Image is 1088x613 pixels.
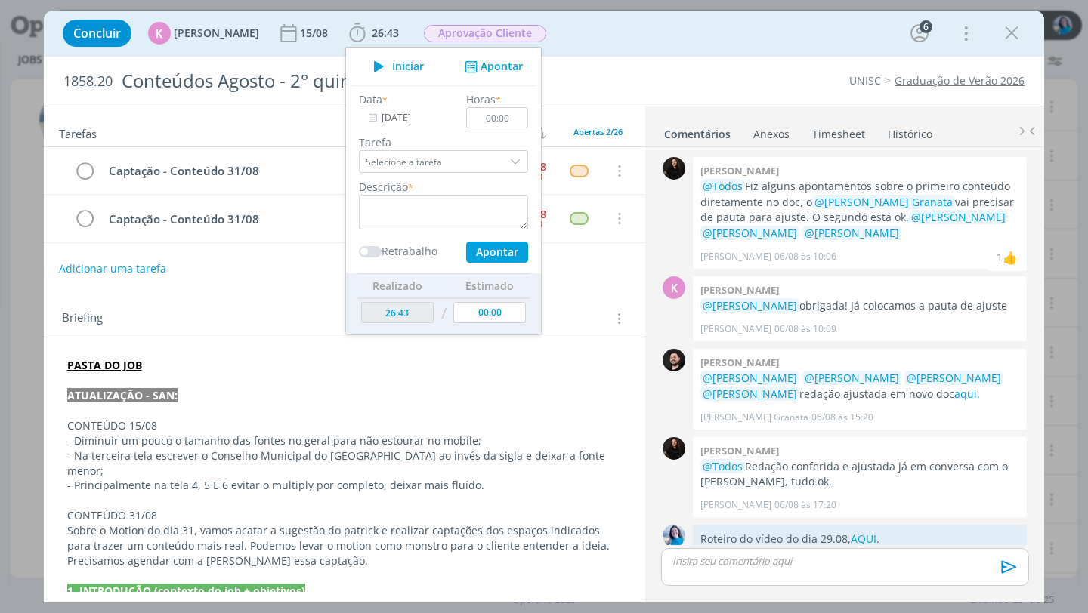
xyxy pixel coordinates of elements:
th: Realizado [357,274,437,298]
img: S [663,157,685,180]
button: Adicionar uma tarefa [58,255,167,282]
p: - Na terceira tela escrever o Conselho Municipal do [GEOGRAPHIC_DATA] ao invés da sigla e deixar ... [67,448,623,479]
p: [PERSON_NAME] [700,322,771,336]
a: Histórico [887,120,933,142]
p: [PERSON_NAME] [700,250,771,263]
span: 06/08 às 10:09 [774,322,836,336]
div: 1 [997,249,1003,265]
span: 06/08 às 15:20 [811,411,873,424]
span: @[PERSON_NAME] [911,210,1006,224]
div: dialog [44,11,1045,602]
div: Karoline Arend [1003,248,1018,266]
span: Aprovação Cliente [424,25,546,42]
span: 26:43 [372,26,399,40]
label: Tarefa [359,134,528,150]
span: Tarefas [59,123,97,141]
div: Captação - Conteúdo 31/08 [103,162,422,180]
a: Timesheet [811,120,866,142]
div: Conteúdos Agosto - 2° quinzena [116,63,618,100]
button: Apontar [461,59,524,75]
span: Abertas 2/26 [573,126,623,137]
td: / [437,298,450,329]
label: Descrição [359,179,408,195]
b: [PERSON_NAME] [700,356,779,369]
span: Concluir [73,27,121,39]
input: Data [359,107,453,128]
strong: 1. INTRODUÇÃO (contexto do job + objetivos) [67,584,305,598]
span: @Todos [703,459,743,473]
a: UNISC [849,73,881,88]
button: 26:43 [345,21,403,45]
div: Captação - Conteúdo 31/08 [103,210,422,229]
div: K [148,22,171,45]
a: AQUI [851,531,876,546]
p: - Principalmente na tela 4, 5 E 6 evitar o multiply por completo, deixar mais fluído. [67,478,623,493]
span: 06/08 às 17:20 [774,498,836,512]
span: @[PERSON_NAME] [805,226,899,240]
ul: 26:43 [345,47,542,335]
strong: ATUALIZAÇÃO - SAN: [67,388,178,402]
p: Sobre o Motion do dia 31, vamos acatar a sugestão do patrick e realizar captações dos espaços ind... [67,523,623,568]
p: CONTEÚDO 31/08 [67,508,623,523]
span: @[PERSON_NAME] [703,298,797,313]
span: @Todos [703,179,743,193]
a: aqui. [954,387,980,401]
p: [PERSON_NAME] Granata [700,411,808,424]
p: [PERSON_NAME] [700,498,771,512]
label: Horas [466,91,496,107]
img: B [663,349,685,371]
a: PASTA DO JOB [67,358,142,372]
span: Iniciar [392,61,424,72]
button: Concluir [63,20,131,47]
p: redação ajustada em novo doc [700,371,1019,402]
p: CONTEÚDO 15/08 [67,418,623,433]
span: @[PERSON_NAME] [907,371,1001,385]
span: [PERSON_NAME] [174,28,259,39]
button: K[PERSON_NAME] [148,22,259,45]
img: E [663,525,685,547]
p: Redação conferida e ajustada já em conversa com o [PERSON_NAME], tudo ok. [700,459,1019,490]
b: [PERSON_NAME] [700,164,779,177]
div: 15/08 [300,28,331,39]
a: Comentários [663,120,731,142]
p: Fiz alguns apontamentos sobre o primeiro conteúdo diretamente no doc, o vai precisar de pauta par... [700,179,1019,241]
th: Estimado [450,274,530,298]
span: 1858.20 [63,73,113,90]
span: @[PERSON_NAME] [805,371,899,385]
button: Aprovação Cliente [423,24,547,43]
p: obrigada! Já colocamos a pauta de ajuste [700,298,1019,313]
p: Roteiro do vídeo do dia 29.08, . [700,531,1019,547]
label: Retrabalho [382,243,437,259]
p: - Diminuir um pouco o tamanho das fontes no geral para não estourar no mobile; [67,433,623,448]
span: 06/08 às 10:06 [774,250,836,263]
a: Graduação de Verão 2026 [895,73,1025,88]
button: 6 [907,21,932,45]
span: @[PERSON_NAME] [703,387,797,401]
div: Anexos [753,127,790,142]
label: Data [359,91,382,107]
button: Iniciar [365,56,425,77]
b: [PERSON_NAME] [700,283,779,297]
span: Briefing [62,309,103,328]
button: Apontar [466,242,528,263]
div: 6 [920,20,932,33]
span: @[PERSON_NAME] Granata [814,195,953,209]
b: [PERSON_NAME] [700,444,779,457]
span: @[PERSON_NAME] [703,226,797,240]
img: S [663,437,685,460]
span: @[PERSON_NAME] [703,371,797,385]
div: K [663,276,685,299]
